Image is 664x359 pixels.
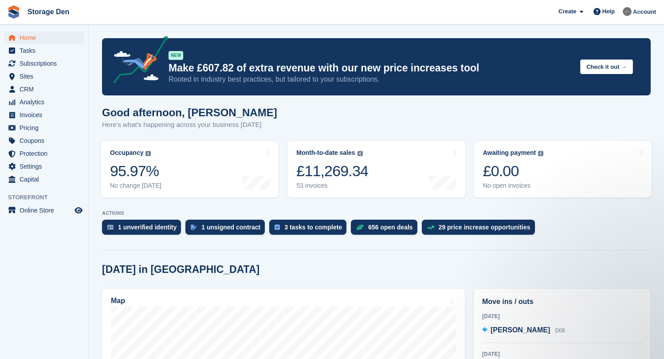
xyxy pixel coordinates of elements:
a: menu [4,109,84,121]
p: Rooted in industry best practices, but tailored to your subscriptions. [169,75,573,84]
img: icon-info-grey-7440780725fd019a000dd9b08b2336e03edf1995a4989e88bcd33f0948082b44.svg [358,151,363,156]
span: D08 [555,327,565,334]
div: Month-to-date sales [296,149,355,157]
button: Check it out → [580,59,633,74]
a: menu [4,32,84,44]
span: Capital [20,173,73,185]
span: Account [633,8,656,16]
img: stora-icon-8386f47178a22dfd0bd8f6a31ec36ba5ce8667c1dd55bd0f319d3a0aa187defe.svg [7,5,20,19]
img: price_increase_opportunities-93ffe204e8149a01c8c9dc8f82e8f89637d9d84a8eef4429ea346261dce0b2c0.svg [427,225,434,229]
a: 29 price increase opportunities [422,220,539,239]
div: NEW [169,51,183,60]
a: [PERSON_NAME] D08 [482,325,565,336]
h1: Good afternoon, [PERSON_NAME] [102,107,277,118]
a: Awaiting payment £0.00 No open invoices [474,141,652,197]
img: price-adjustments-announcement-icon-8257ccfd72463d97f412b2fc003d46551f7dbcb40ab6d574587a9cd5c0d94... [106,36,168,87]
span: [PERSON_NAME] [491,326,550,334]
div: £11,269.34 [296,162,368,180]
span: Create [558,7,576,16]
img: deal-1b604bf984904fb50ccaf53a9ad4b4a5d6e5aea283cecdc64d6e3604feb123c2.svg [356,224,364,230]
img: task-75834270c22a3079a89374b754ae025e5fb1db73e45f91037f5363f120a921f8.svg [275,225,280,230]
a: Preview store [73,205,84,216]
h2: Move ins / outs [482,296,642,307]
span: Subscriptions [20,57,73,70]
span: Coupons [20,134,73,147]
p: Make £607.82 of extra revenue with our new price increases tool [169,62,573,75]
h2: [DATE] in [GEOGRAPHIC_DATA] [102,264,259,276]
a: menu [4,83,84,95]
a: menu [4,147,84,160]
a: Month-to-date sales £11,269.34 53 invoices [287,141,465,197]
p: Here's what's happening across your business [DATE] [102,120,277,130]
a: menu [4,134,84,147]
a: menu [4,122,84,134]
div: Awaiting payment [483,149,536,157]
span: Storefront [8,193,88,202]
span: Invoices [20,109,73,121]
div: No open invoices [483,182,544,189]
div: No change [DATE] [110,182,161,189]
img: Brian Barbour [623,7,632,16]
a: Storage Den [24,4,73,19]
div: Occupancy [110,149,143,157]
p: ACTIONS [102,210,651,216]
span: Analytics [20,96,73,108]
span: Tasks [20,44,73,57]
a: menu [4,204,84,217]
a: menu [4,70,84,83]
a: menu [4,160,84,173]
span: Pricing [20,122,73,134]
img: icon-info-grey-7440780725fd019a000dd9b08b2336e03edf1995a4989e88bcd33f0948082b44.svg [145,151,151,156]
a: 3 tasks to complete [269,220,351,239]
div: £0.00 [483,162,544,180]
div: 3 tasks to complete [284,224,342,231]
span: Sites [20,70,73,83]
a: menu [4,173,84,185]
span: Settings [20,160,73,173]
span: Home [20,32,73,44]
div: 95.97% [110,162,161,180]
img: contract_signature_icon-13c848040528278c33f63329250d36e43548de30e8caae1d1a13099fd9432cc5.svg [191,225,197,230]
a: 656 open deals [351,220,421,239]
div: 1 unsigned contract [201,224,260,231]
a: Occupancy 95.97% No change [DATE] [101,141,279,197]
a: 1 unsigned contract [185,220,269,239]
span: Online Store [20,204,73,217]
span: Protection [20,147,73,160]
a: menu [4,44,84,57]
div: 1 unverified identity [118,224,177,231]
div: [DATE] [482,312,642,320]
div: 656 open deals [368,224,413,231]
div: 53 invoices [296,182,368,189]
img: verify_identity-adf6edd0f0f0b5bbfe63781bf79b02c33cf7c696d77639b501bdc392416b5a36.svg [107,225,114,230]
a: menu [4,57,84,70]
div: 29 price increase opportunities [439,224,530,231]
img: icon-info-grey-7440780725fd019a000dd9b08b2336e03edf1995a4989e88bcd33f0948082b44.svg [538,151,543,156]
a: 1 unverified identity [102,220,185,239]
div: [DATE] [482,350,642,358]
h2: Map [111,297,125,305]
span: CRM [20,83,73,95]
span: Help [602,7,615,16]
a: menu [4,96,84,108]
